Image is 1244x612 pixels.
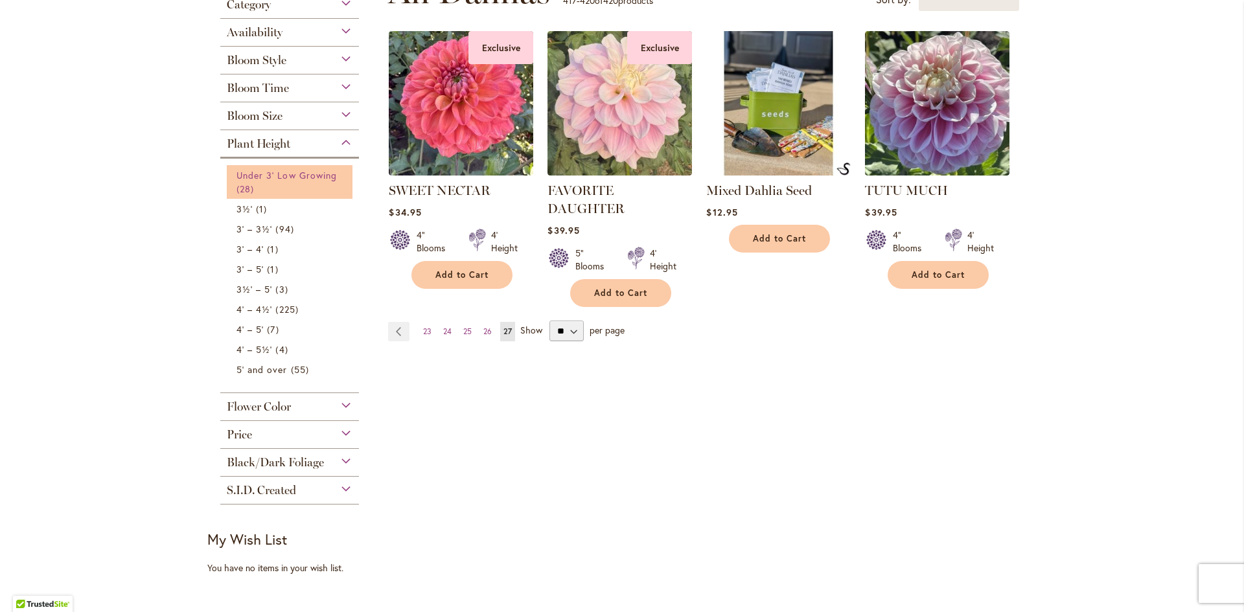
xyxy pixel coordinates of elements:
span: $39.95 [547,224,579,236]
span: 26 [483,326,492,336]
a: 24 [440,322,455,341]
span: 24 [443,326,452,336]
span: 55 [291,363,312,376]
span: Bloom Time [227,81,289,95]
a: 3' – 4' 1 [236,242,346,256]
button: Add to Cart [888,261,989,289]
a: 3½' – 5' 3 [236,282,346,296]
span: Under 3' Low Growing [236,169,337,181]
a: 23 [420,322,435,341]
img: Mixed Dahlia Seed [836,163,851,176]
span: Add to Cart [594,288,647,299]
a: 4' – 5' 7 [236,323,346,336]
img: Tutu Much [865,31,1009,176]
a: 4' – 4½' 225 [236,302,346,316]
span: Plant Height [227,137,290,151]
span: 3' – 5' [236,263,264,275]
button: Add to Cart [729,225,830,253]
span: 4' – 5½' [236,343,272,356]
span: Flower Color [227,400,291,414]
span: 3' – 4' [236,243,264,255]
span: $34.95 [389,206,421,218]
span: 4' – 5' [236,323,264,335]
span: 94 [275,222,297,236]
span: Add to Cart [435,269,489,280]
span: 28 [236,182,257,196]
span: Price [227,427,252,442]
a: 3½' 1 [236,202,346,216]
span: 225 [275,302,301,316]
a: 4' – 5½' 4 [236,343,346,356]
span: Bloom Size [227,109,282,123]
div: 4" Blooms [893,229,929,255]
a: 25 [460,322,475,341]
span: Add to Cart [912,269,965,280]
a: SWEET NECTAR [389,183,490,198]
a: FAVORITE DAUGHTER Exclusive [547,166,692,178]
span: 7 [267,323,282,336]
a: 3' – 5' 1 [236,262,346,276]
a: SWEET NECTAR Exclusive [389,166,533,178]
span: Bloom Style [227,53,286,67]
div: 4" Blooms [417,229,453,255]
button: Add to Cart [570,279,671,307]
div: 4' Height [967,229,994,255]
a: Tutu Much [865,166,1009,178]
span: S.I.D. Created [227,483,296,497]
a: TUTU MUCH [865,183,948,198]
span: 1 [256,202,270,216]
div: 4' Height [650,247,676,273]
div: Exclusive [627,31,692,64]
span: Availability [227,25,282,40]
span: 1 [267,242,281,256]
span: Add to Cart [753,233,806,244]
a: Mixed Dahlia Seed Mixed Dahlia Seed [706,166,851,178]
button: Add to Cart [411,261,513,289]
span: 27 [503,326,512,336]
strong: My Wish List [207,530,287,549]
img: Mixed Dahlia Seed [706,31,851,176]
img: FAVORITE DAUGHTER [547,31,692,176]
span: 3½' – 5' [236,283,272,295]
span: $39.95 [865,206,897,218]
a: FAVORITE DAUGHTER [547,183,625,216]
a: 26 [480,322,495,341]
span: 1 [267,262,281,276]
span: 25 [463,326,472,336]
span: 3 [275,282,291,296]
a: Under 3' Low Growing 28 [236,168,346,196]
span: Show [520,324,542,336]
span: 4 [275,343,291,356]
a: Mixed Dahlia Seed [706,183,812,198]
a: 3' – 3½' 94 [236,222,346,236]
a: 5' and over 55 [236,363,346,376]
span: 3½' [236,203,253,215]
div: 4' Height [491,229,518,255]
span: Black/Dark Foliage [227,455,324,470]
div: Exclusive [468,31,533,64]
iframe: Launch Accessibility Center [10,566,46,602]
span: per page [590,324,625,336]
span: 23 [423,326,432,336]
span: 4' – 4½' [236,303,272,315]
div: You have no items in your wish list. [207,561,380,574]
span: $12.95 [706,206,737,218]
img: SWEET NECTAR [389,31,533,176]
div: 5" Blooms [575,247,612,273]
span: 3' – 3½' [236,223,272,235]
span: 5' and over [236,363,288,376]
